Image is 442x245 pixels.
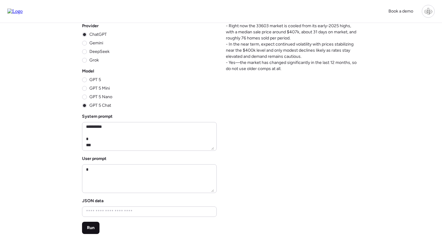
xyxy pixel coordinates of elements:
[388,9,413,14] span: Book a demo
[89,49,110,55] span: DeepSeek
[89,102,111,109] span: GPT 5 Chat
[89,57,99,63] span: Grok
[89,94,112,100] span: GPT 5 Nano
[82,198,103,203] label: JSON data
[82,114,113,119] label: System prompt
[226,23,360,72] span: - Right now the 33603 market is cooled from its early-2025 highs, with a median sale price around...
[82,23,99,29] span: Provider
[82,68,94,74] span: Model
[89,77,101,83] span: GPT 5
[82,156,107,161] label: User prompt
[89,40,103,46] span: Gemini
[89,32,107,38] span: ChatGPT
[7,9,23,14] img: Logo
[87,225,95,231] span: Run
[89,85,110,91] span: GPT 5 Mini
